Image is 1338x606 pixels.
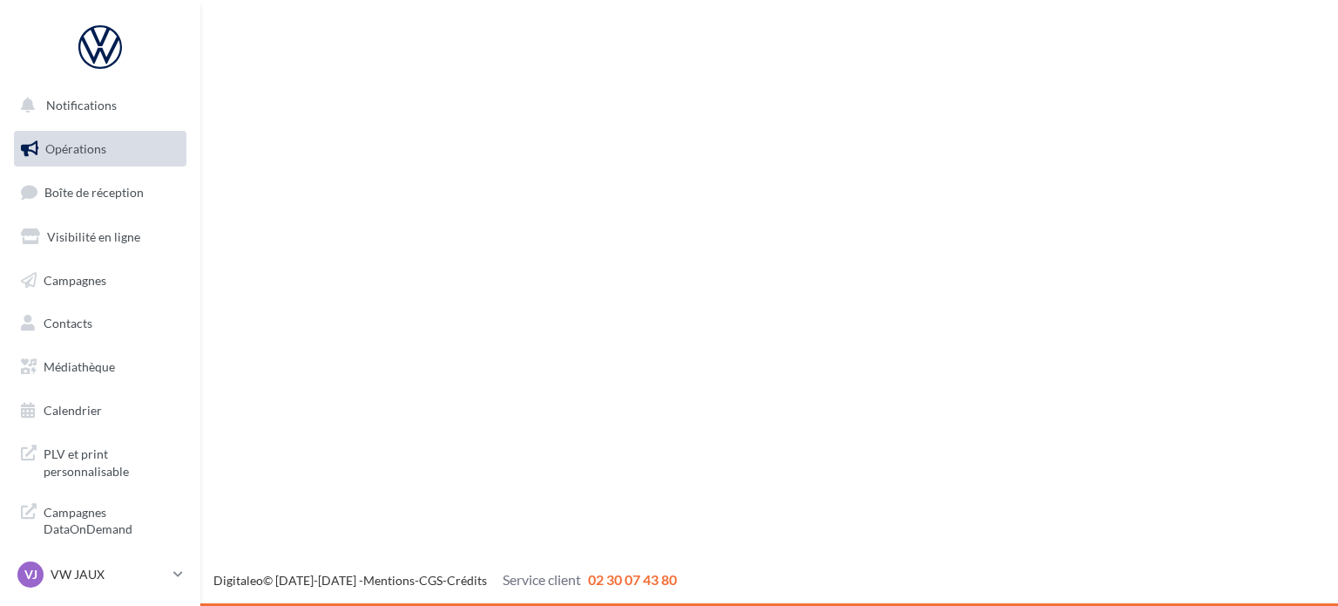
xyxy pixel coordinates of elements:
[419,573,443,588] a: CGS
[14,558,186,591] a: VJ VW JAUX
[10,435,190,487] a: PLV et print personnalisable
[363,573,415,588] a: Mentions
[46,98,117,112] span: Notifications
[44,185,144,200] span: Boîte de réception
[447,573,487,588] a: Crédits
[44,272,106,287] span: Campagnes
[45,141,106,156] span: Opérations
[10,494,190,545] a: Campagnes DataOnDemand
[10,392,190,429] a: Calendrier
[213,573,677,588] span: © [DATE]-[DATE] - - -
[588,571,677,588] span: 02 30 07 43 80
[10,131,190,167] a: Opérations
[44,403,102,418] span: Calendrier
[24,566,37,583] span: VJ
[10,262,190,299] a: Campagnes
[10,349,190,385] a: Médiathèque
[44,316,92,330] span: Contacts
[10,174,190,211] a: Boîte de réception
[213,573,263,588] a: Digitaleo
[51,566,166,583] p: VW JAUX
[44,359,115,374] span: Médiathèque
[503,571,581,588] span: Service client
[10,219,190,255] a: Visibilité en ligne
[10,305,190,342] a: Contacts
[44,442,179,480] span: PLV et print personnalisable
[10,87,183,124] button: Notifications
[44,500,179,538] span: Campagnes DataOnDemand
[47,229,140,244] span: Visibilité en ligne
